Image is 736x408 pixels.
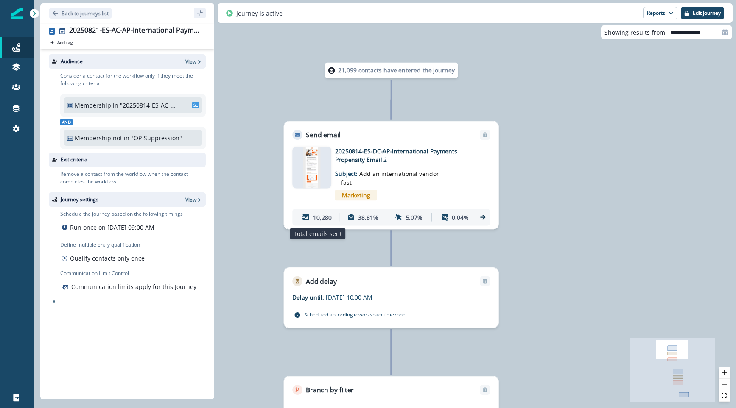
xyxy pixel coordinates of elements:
p: Membership [75,101,111,110]
p: Edit journey [693,10,721,16]
p: Journey is active [236,9,283,18]
p: Consider a contact for the workflow only if they meet the following criteria [60,72,206,87]
p: Delay until: [292,293,326,302]
p: Remove a contact from the workflow when the contact completes the workflow [60,170,206,186]
div: Add delayRemoveDelay until:[DATE] 10:00 AMScheduled according toworkspacetimezone [284,267,499,328]
button: fit view [719,390,730,402]
p: not in [113,133,129,142]
span: And [60,119,73,125]
button: zoom out [719,379,730,390]
span: Marketing [335,190,377,201]
p: Send email [306,130,341,140]
p: Membership [75,133,111,142]
p: Branch by filter [306,385,354,395]
p: Add tag [57,40,73,45]
p: 0.04% [452,213,468,222]
p: View [185,196,196,203]
p: 21,099 contacts have entered the journey [338,66,454,75]
button: zoom in [719,367,730,379]
p: View [185,58,196,65]
p: 10,280 [313,213,331,222]
button: Reports [643,7,677,19]
img: Inflection [11,8,23,19]
p: Scheduled according to workspace timezone [304,310,406,319]
p: Run once on [DATE] 09:00 AM [70,223,154,232]
p: 20250814-ES-DC-AP-International Payments Propensity Email 2 [335,147,469,164]
p: Communication limits apply for this Journey [71,282,196,291]
p: "OP-Suppression" [131,133,188,142]
p: Define multiple entry qualification [60,241,146,249]
p: Qualify contacts only once [70,254,145,263]
p: [DATE] 10:00 AM [326,293,431,302]
div: 21,099 contacts have entered the journey [311,63,472,78]
p: Subject: [335,164,440,186]
p: Exit criteria [61,156,87,164]
p: Schedule the journey based on the following timings [60,210,183,218]
span: SL [192,102,199,108]
p: Communication Limit Control [60,269,206,277]
img: email asset unavailable [303,147,321,189]
p: 5.07% [406,213,423,222]
button: Go back [49,8,112,19]
button: sidebar collapse toggle [194,8,206,18]
button: View [185,58,202,65]
p: Back to journeys list [62,10,109,17]
div: Send emailRemoveemail asset unavailable20250814-ES-DC-AP-International Payments Propensity Email ... [284,121,499,230]
button: Edit journey [681,7,724,19]
p: Showing results from [604,28,665,37]
p: Audience [61,58,83,65]
button: Add tag [49,39,74,46]
div: 20250821-ES-AC-AP-International Payments Propensity Email 2-4 [69,26,202,36]
button: View [185,196,202,203]
p: in [113,101,118,110]
p: Add delay [306,276,337,286]
p: "20250814-ES-AC-AP-International Payments Propensity" [120,101,177,110]
p: Journey settings [61,196,98,203]
p: 38.81% [358,213,378,222]
span: Add an international vendor—fast [335,169,439,186]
